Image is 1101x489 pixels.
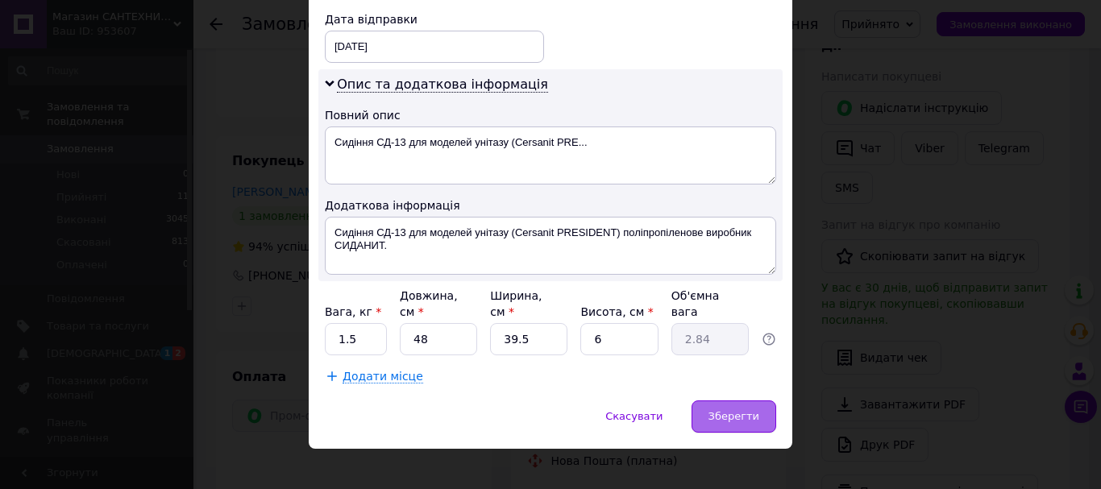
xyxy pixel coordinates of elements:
div: Додаткова інформація [325,197,776,213]
span: Додати місце [343,370,423,383]
div: Повний опис [325,107,776,123]
label: Висота, см [580,305,653,318]
label: Вага, кг [325,305,381,318]
textarea: Сидіння СД-13 для моделей унітазу (Cersanit PRESIDENT) поліпропіленове виробник СИДАНИТ. [325,217,776,275]
span: Скасувати [605,410,663,422]
span: Зберегти [708,410,759,422]
label: Ширина, см [490,289,542,318]
div: Об'ємна вага [671,288,749,320]
span: Опис та додаткова інформація [337,77,548,93]
div: Дата відправки [325,11,544,27]
label: Довжина, см [400,289,458,318]
textarea: Сидіння СД-13 для моделей унітазу (Cersanit PRE... [325,126,776,184]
